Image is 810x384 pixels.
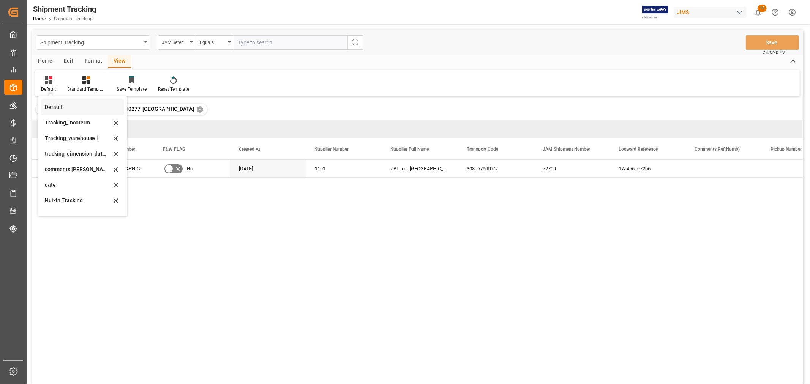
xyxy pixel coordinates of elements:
[58,55,79,68] div: Edit
[32,55,58,68] div: Home
[767,4,784,21] button: Help Center
[642,6,668,19] img: Exertis%20JAM%20-%20Email%20Logo.jpg_1722504956.jpg
[117,86,147,93] div: Save Template
[467,146,498,152] span: Transport Code
[382,160,458,177] div: JBL Inc.-[GEOGRAPHIC_DATA]
[162,37,188,46] div: JAM Reference Number
[750,4,767,21] button: show 12 new notifications
[45,119,111,127] div: Tracking_Incoterm
[619,146,658,152] span: Logward Reference
[674,7,747,18] div: JIMS
[763,49,785,55] span: Ctrl/CMD + S
[196,35,234,50] button: open menu
[746,35,799,50] button: Save
[771,146,802,152] span: Pickup Number
[67,86,105,93] div: Standard Templates
[36,35,150,50] button: open menu
[40,37,142,47] div: Shipment Tracking
[200,37,226,46] div: Equals
[158,86,189,93] div: Reset Template
[45,165,111,173] div: comments [PERSON_NAME] and exception
[32,160,78,178] div: Press SPACE to select this row.
[543,146,590,152] span: JAM Shipment Number
[758,5,767,12] span: 12
[695,146,740,152] span: Comments Ref(Numb)
[239,146,260,152] span: Created At
[534,160,609,177] div: 72709
[45,212,111,220] div: [PERSON_NAME]'s tracking_2
[108,55,131,68] div: View
[45,197,111,205] div: Huixin Tracking
[391,146,429,152] span: Supplier Full Name
[230,160,306,177] div: [DATE]
[45,134,111,142] div: Tracking_warehouse 1
[33,3,96,15] div: Shipment Tracking
[609,160,685,177] div: 17a456ce72b6
[117,106,194,112] span: 77-10277-[GEOGRAPHIC_DATA]
[347,35,363,50] button: search button
[45,181,111,189] div: date
[33,16,46,22] a: Home
[187,160,193,178] span: No
[458,160,534,177] div: 303a679df072
[41,86,56,93] div: Default
[674,5,750,19] button: JIMS
[45,150,111,158] div: tracking_dimension_date_3
[234,35,347,50] input: Type to search
[163,146,185,152] span: F&W FLAG
[158,35,196,50] button: open menu
[79,55,108,68] div: Format
[315,146,349,152] span: Supplier Number
[45,103,111,111] div: Default
[306,160,382,177] div: 1191
[197,106,203,113] div: ✕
